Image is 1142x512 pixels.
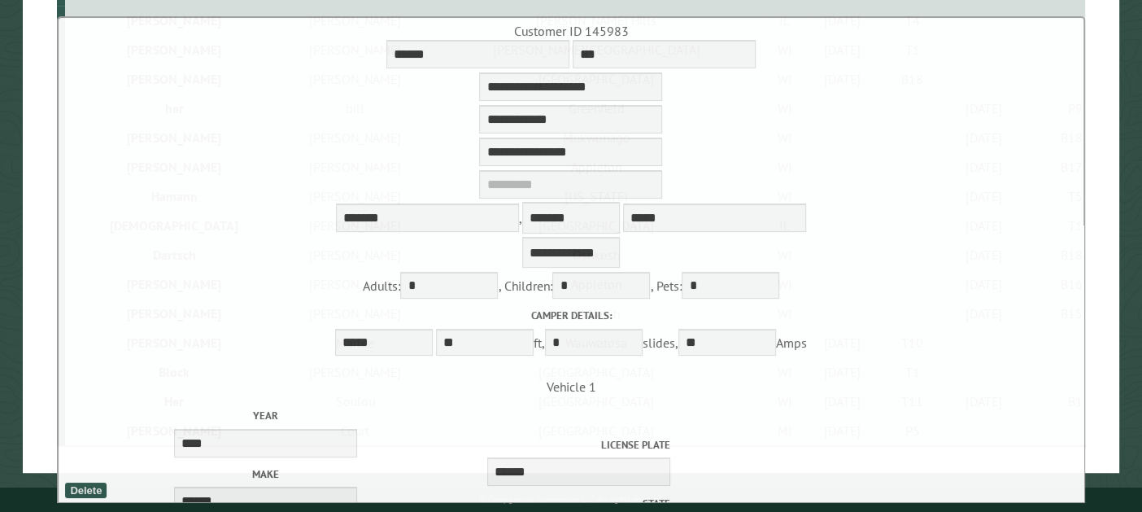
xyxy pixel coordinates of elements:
label: Year [133,408,399,423]
td: [PERSON_NAME] Hills [431,6,762,35]
label: License Plate [404,437,670,453]
label: Camper details: [63,308,1079,323]
td: [PERSON_NAME] [65,6,279,35]
label: Make [133,466,399,482]
div: Delete [65,483,107,498]
small: © Campground Commander LLC. All rights reserved. [479,494,663,505]
td: IL [762,6,808,35]
td: T4 [878,6,947,35]
div: , [63,138,1079,272]
td: [PERSON_NAME] [280,6,431,35]
div: Customer ID 145983 [63,22,1079,40]
div: [DATE] [809,12,874,28]
div: ft, slides, Amps [63,308,1079,359]
label: State [404,496,670,511]
div: Adults: , Children: , Pets: [63,272,1079,303]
